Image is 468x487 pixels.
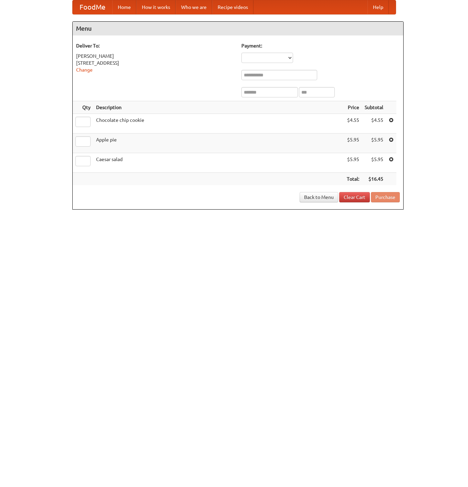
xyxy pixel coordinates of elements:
[73,0,112,14] a: FoodMe
[241,42,400,49] h5: Payment:
[76,60,235,66] div: [STREET_ADDRESS]
[362,114,386,134] td: $4.55
[76,42,235,49] h5: Deliver To:
[76,53,235,60] div: [PERSON_NAME]
[362,101,386,114] th: Subtotal
[362,134,386,153] td: $5.95
[339,192,370,202] a: Clear Cart
[93,101,344,114] th: Description
[93,153,344,173] td: Caesar salad
[371,192,400,202] button: Purchase
[136,0,176,14] a: How it works
[362,173,386,186] th: $16.45
[344,114,362,134] td: $4.55
[362,153,386,173] td: $5.95
[176,0,212,14] a: Who we are
[344,101,362,114] th: Price
[73,101,93,114] th: Qty
[93,114,344,134] td: Chocolate chip cookie
[367,0,389,14] a: Help
[76,67,93,73] a: Change
[300,192,338,202] a: Back to Menu
[344,173,362,186] th: Total:
[344,134,362,153] td: $5.95
[112,0,136,14] a: Home
[73,22,403,35] h4: Menu
[212,0,253,14] a: Recipe videos
[344,153,362,173] td: $5.95
[93,134,344,153] td: Apple pie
